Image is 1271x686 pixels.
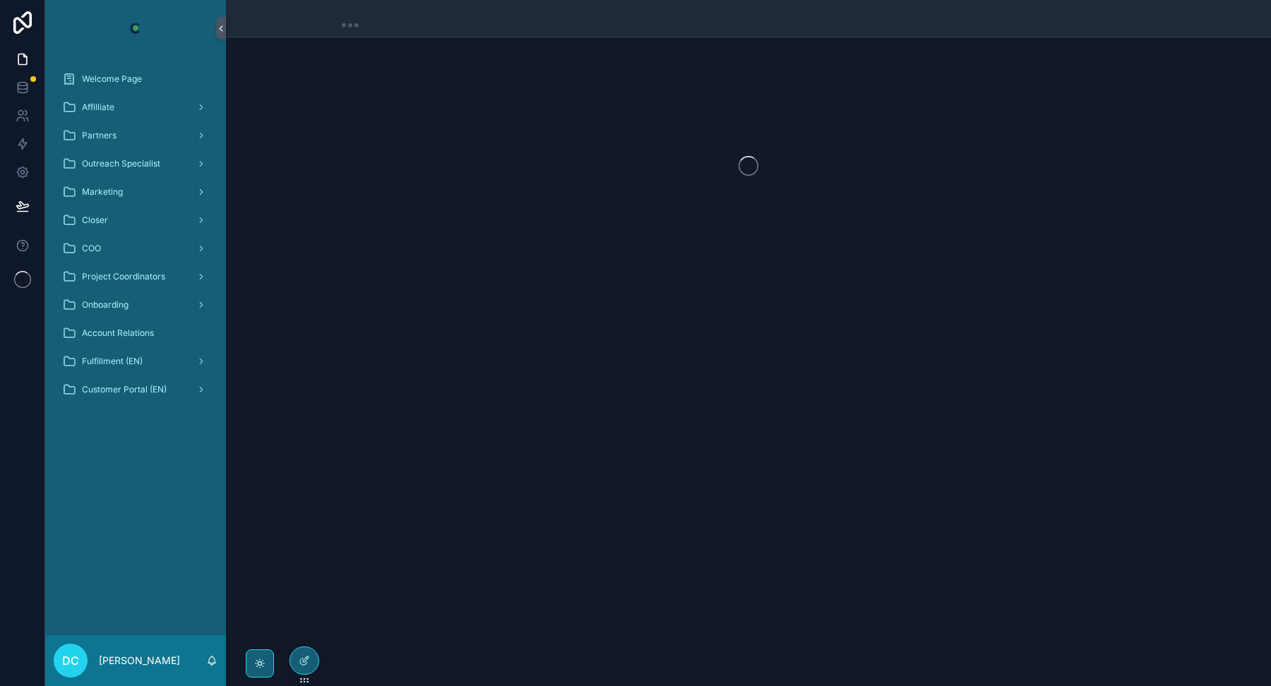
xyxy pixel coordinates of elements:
a: COO [54,236,217,261]
span: Account Relations [82,327,154,339]
span: Fulfillment (EN) [82,356,143,367]
img: App logo [124,17,147,40]
a: Account Relations [54,320,217,346]
p: [PERSON_NAME] [99,654,180,668]
a: Customer Portal (EN) [54,377,217,402]
a: Outreach Specialist [54,151,217,176]
span: Affilliate [82,102,114,113]
a: Closer [54,207,217,233]
a: Affilliate [54,95,217,120]
a: Welcome Page [54,66,217,92]
a: Fulfillment (EN) [54,349,217,374]
span: Marketing [82,186,123,198]
a: Onboarding [54,292,217,318]
span: Customer Portal (EN) [82,384,167,395]
span: Project Coordinators [82,271,165,282]
a: Partners [54,123,217,148]
a: Project Coordinators [54,264,217,289]
div: scrollable content [45,56,226,421]
span: Onboarding [82,299,129,311]
a: Marketing [54,179,217,205]
span: Outreach Specialist [82,158,160,169]
span: COO [82,243,101,254]
span: Closer [82,215,108,226]
span: Welcome Page [82,73,142,85]
span: Partners [82,130,117,141]
span: DC [62,652,79,669]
